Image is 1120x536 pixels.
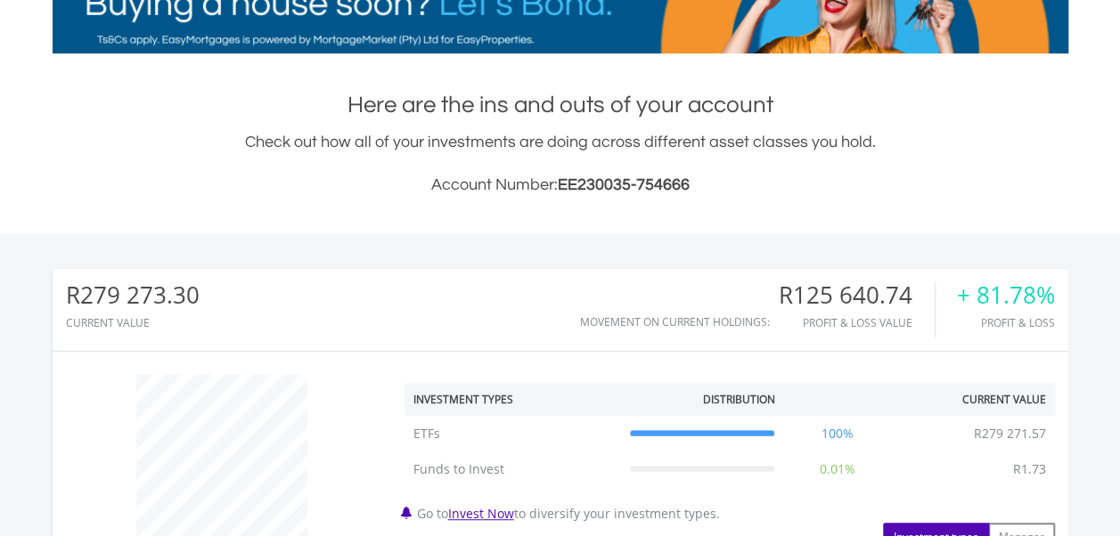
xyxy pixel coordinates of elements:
[783,416,892,451] td: 100%
[783,451,892,487] td: 0.01%
[558,176,690,193] span: EE230035-754666
[448,505,514,522] a: Invest Now
[53,173,1068,198] h3: Account Number:
[779,317,935,329] div: Profit & Loss Value
[965,416,1055,451] td: R279 271.57
[580,316,770,328] div: Movement on Current Holdings:
[405,451,621,487] td: Funds to Invest
[53,89,1068,121] h1: Here are the ins and outs of your account
[957,282,1055,308] div: + 81.78%
[66,282,200,308] div: R279 273.30
[779,282,935,308] div: R125 640.74
[892,383,1055,416] th: Current Value
[53,130,1068,198] div: Check out how all of your investments are doing across different asset classes you hold.
[405,416,621,451] td: ETFs
[702,392,774,407] div: Distribution
[405,383,621,416] th: Investment Types
[1004,451,1055,487] td: R1.73
[957,317,1055,329] div: Profit & Loss
[66,317,200,329] div: CURRENT VALUE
